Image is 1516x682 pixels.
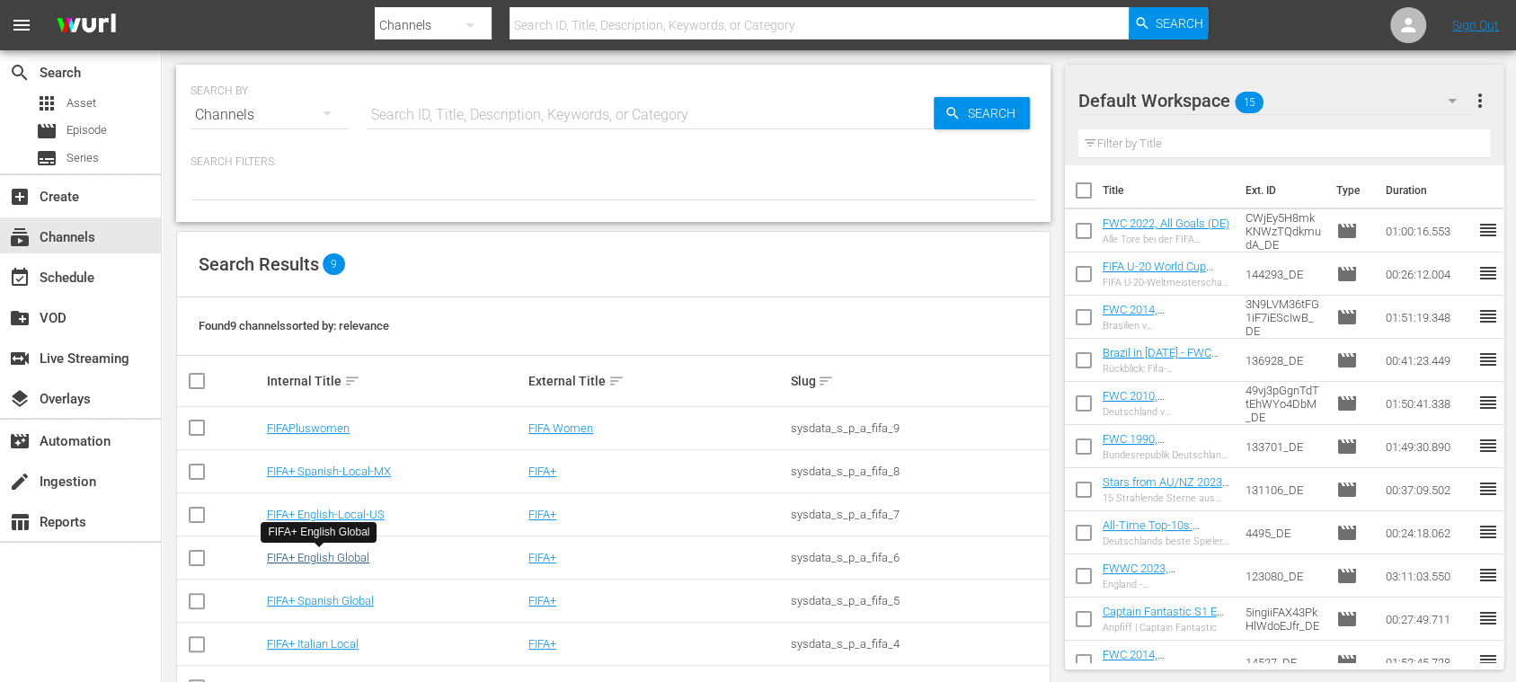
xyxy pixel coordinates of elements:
td: 123080_DE [1238,554,1329,598]
span: 9 [323,253,345,275]
span: Reports [9,511,31,533]
div: Channels [191,90,349,140]
a: FIFA U-20 World Cup [GEOGRAPHIC_DATA] 2025™ - Highlights Bundle MD 7+8+9 (DE) [1103,260,1217,314]
td: 4495_DE [1238,511,1329,554]
a: FWC 1990, [GEOGRAPHIC_DATA] FR v [GEOGRAPHIC_DATA], Group Stage - FMR (DE) [1103,432,1228,486]
div: Internal Title [267,370,523,392]
span: Overlays [9,388,31,410]
span: Episode [1335,565,1357,587]
td: 00:37:09.502 [1378,468,1476,511]
th: Title [1103,165,1236,216]
div: FIFA+ English Global [268,525,369,540]
span: Series [66,149,99,167]
button: more_vert [1468,79,1490,122]
span: Episode [1335,220,1357,242]
a: FIFA+ [528,465,556,478]
td: CWjEy5H8mkKNWzTQdkmudA_DE [1238,209,1329,252]
a: Sign Out [1452,18,1499,32]
span: Series [36,147,58,169]
span: Schedule [9,267,31,288]
a: FIFA+ [528,551,556,564]
span: Asset [66,94,96,112]
span: reorder [1476,349,1498,370]
td: 00:41:23.449 [1378,339,1476,382]
td: 01:50:41.338 [1378,382,1476,425]
a: FIFA Women [528,421,593,435]
div: sysdata_s_p_a_fifa_6 [790,551,1046,564]
span: reorder [1476,521,1498,543]
div: England - [GEOGRAPHIC_DATA] | Achtelfinale | FIFA Frauen-Weltmeisterschaft Australien & Neuseelan... [1103,579,1231,590]
span: menu [11,14,32,36]
span: Episode [1335,522,1357,544]
button: Search [934,97,1030,129]
td: 131106_DE [1238,468,1329,511]
a: FIFA+ [528,508,556,521]
th: Duration [1374,165,1482,216]
span: Ingestion [9,471,31,492]
td: 00:26:12.004 [1378,252,1476,296]
a: FWWC 2023, [GEOGRAPHIC_DATA] v [GEOGRAPHIC_DATA] ([GEOGRAPHIC_DATA]) [1103,562,1219,616]
span: sort [608,373,625,389]
td: 49vj3pGgnTdTtEhWYo4DbM_DE [1238,382,1329,425]
td: 3N9LVM36tFG1iF7iEScIwB_DE [1238,296,1329,339]
span: Episode [1335,651,1357,673]
td: 5ingiiFAX43PkHlWdoEJfr_DE [1238,598,1329,641]
span: Search [1156,7,1203,40]
div: Bundesrepublik Deutschland - Jugoslawien | Gruppe D | FIFA Fussball-Weltmeisterschaft [GEOGRAPHIC... [1103,449,1231,461]
span: reorder [1476,607,1498,629]
a: FIFA+ Spanish Global [267,594,374,607]
th: Ext. ID [1235,165,1325,216]
span: Episode [1335,263,1357,285]
span: sort [344,373,360,389]
span: Create [9,186,31,208]
td: 01:00:16.553 [1378,209,1476,252]
a: FIFA+ English-Local-US [267,508,385,521]
div: External Title [528,370,785,392]
span: Episode [66,121,107,139]
span: more_vert [1468,90,1490,111]
span: Episode [1335,436,1357,457]
div: sysdata_s_p_a_fifa_4 [790,637,1046,651]
div: Deutschlands beste Spieler, Tore und kultigsten Trikots der FIFA WM | Top 10 aller Zeiten [1103,536,1231,547]
a: FIFA+ [528,637,556,651]
img: ans4CAIJ8jUAAAAAAAAAAAAAAAAAAAAAAAAgQb4GAAAAAAAAAAAAAAAAAAAAAAAAJMjXAAAAAAAAAAAAAAAAAAAAAAAAgAT5G... [43,4,129,47]
span: Automation [9,430,31,452]
span: Episode [1335,608,1357,630]
div: Default Workspace [1078,75,1475,126]
div: Brasilien v [GEOGRAPHIC_DATA] | Halbfinale | FIFA Fussball-Weltmeisterschaft Brasilien 2014™ | Sp... [1103,320,1231,332]
span: reorder [1476,219,1498,241]
div: Rückblick: Fifa-Weltmeisterschaft Mexiko 1970™ [1103,363,1231,375]
span: Search [9,62,31,84]
div: sysdata_s_p_a_fifa_5 [790,594,1046,607]
span: Episode [36,120,58,142]
span: Episode [1335,393,1357,414]
td: 136928_DE [1238,339,1329,382]
td: 00:27:49.711 [1378,598,1476,641]
th: Type [1325,165,1374,216]
div: sysdata_s_p_a_fifa_8 [790,465,1046,478]
span: reorder [1476,478,1498,500]
td: 133701_DE [1238,425,1329,468]
div: FIFA U-20-Weltmeisterschaft [GEOGRAPHIC_DATA] 2025™: Highlights [1103,277,1231,288]
a: FIFA+ [528,594,556,607]
td: 03:11:03.550 [1378,554,1476,598]
a: FIFA+ English Global [267,551,369,564]
button: Search [1129,7,1208,40]
span: Live Streaming [9,348,31,369]
a: FIFAPluswomen [267,421,350,435]
span: VOD [9,307,31,329]
p: Search Filters: [191,155,1036,170]
div: sysdata_s_p_a_fifa_7 [790,508,1046,521]
div: Slug [790,370,1046,392]
a: FIFA+ Italian Local [267,637,359,651]
a: Stars from AU/NZ 2023 (DE) [1103,475,1229,502]
span: Channels [9,226,31,248]
td: 144293_DE [1238,252,1329,296]
span: Episode [1335,479,1357,500]
a: FWC 2010, [GEOGRAPHIC_DATA] v [GEOGRAPHIC_DATA], Semi-Finals - FMR (DE) [1103,389,1220,443]
a: FIFA+ Spanish-Local-MX [267,465,391,478]
span: Asset [36,93,58,114]
span: Found 9 channels sorted by: relevance [199,319,389,332]
a: FWC 2022, All Goals (DE) [1103,217,1229,230]
div: Deutschland v [GEOGRAPHIC_DATA] | Halbfinale | FIFA Fussball-Weltmeisterschaft [GEOGRAPHIC_DATA] ... [1103,406,1231,418]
